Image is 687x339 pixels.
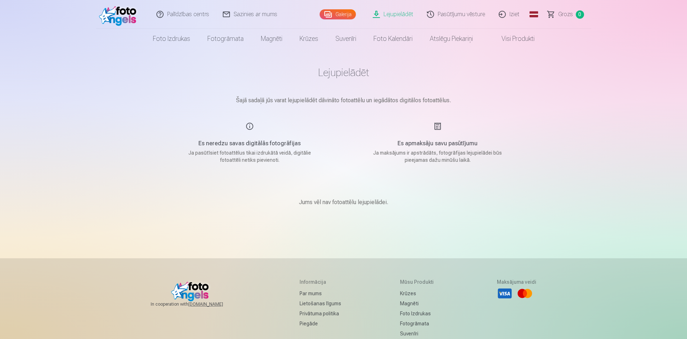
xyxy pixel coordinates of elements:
a: Suvenīri [327,29,365,49]
p: Jums vēl nav fotoattēlu lejupielādei. [299,198,388,207]
a: Privātuma politika [300,309,341,319]
h5: Es apmaksāju savu pasūtījumu [370,139,506,148]
h5: Es neredzu savas digitālās fotogrāfijas [182,139,318,148]
p: Ja pasūtīsiet fotoattēlus tikai izdrukātā veidā, digitālie fotoattēli netiks pievienoti. [182,149,318,164]
a: Krūzes [400,288,438,298]
span: 0 [576,10,584,19]
li: Visa [497,286,513,301]
a: Atslēgu piekariņi [421,29,481,49]
span: In cooperation with [151,301,240,307]
h5: Informācija [300,278,341,286]
h5: Mūsu produkti [400,278,438,286]
p: Šajā sadaļā jūs varat lejupielādēt dāvināto fotoattēlu un iegādātos digitālos fotoattēlus. [164,96,523,105]
a: Piegāde [300,319,341,329]
h1: Lejupielādēt [164,66,523,79]
p: Ja maksājums ir apstrādāts, fotogrāfijas lejupielādei būs pieejamas dažu minūšu laikā. [370,149,506,164]
span: Grozs [558,10,573,19]
h5: Maksājuma veidi [497,278,536,286]
a: Foto izdrukas [400,309,438,319]
img: /fa1 [99,3,140,26]
li: Mastercard [517,286,533,301]
a: Visi produkti [481,29,543,49]
a: Foto izdrukas [144,29,199,49]
a: Magnēti [252,29,291,49]
a: [DOMAIN_NAME] [188,301,240,307]
a: Foto kalendāri [365,29,421,49]
a: Suvenīri [400,329,438,339]
a: Magnēti [400,298,438,309]
a: Galerija [320,9,356,19]
a: Fotogrāmata [400,319,438,329]
a: Fotogrāmata [199,29,252,49]
a: Krūzes [291,29,327,49]
a: Lietošanas līgums [300,298,341,309]
a: Par mums [300,288,341,298]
